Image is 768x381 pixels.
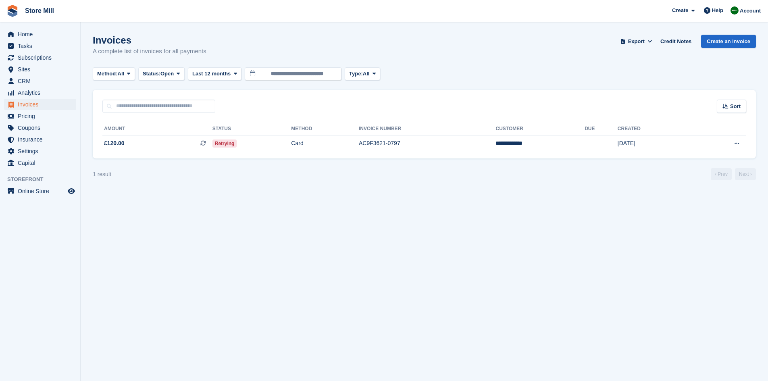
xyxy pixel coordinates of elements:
[212,139,237,148] span: Retrying
[18,87,66,98] span: Analytics
[192,70,231,78] span: Last 12 months
[4,52,76,63] a: menu
[104,139,125,148] span: £120.00
[93,170,111,179] div: 1 result
[18,99,66,110] span: Invoices
[18,146,66,157] span: Settings
[18,64,66,75] span: Sites
[93,35,206,46] h1: Invoices
[118,70,125,78] span: All
[359,135,496,152] td: AC9F3621-0797
[4,110,76,122] a: menu
[93,67,135,81] button: Method: All
[18,134,66,145] span: Insurance
[4,87,76,98] a: menu
[18,122,66,133] span: Coupons
[160,70,174,78] span: Open
[4,75,76,87] a: menu
[709,168,758,180] nav: Page
[701,35,756,48] a: Create an Invoice
[712,6,723,15] span: Help
[359,123,496,135] th: Invoice Number
[18,185,66,197] span: Online Store
[18,52,66,63] span: Subscriptions
[4,99,76,110] a: menu
[188,67,241,81] button: Last 12 months
[7,175,80,183] span: Storefront
[618,35,654,48] button: Export
[18,157,66,169] span: Capital
[349,70,363,78] span: Type:
[18,110,66,122] span: Pricing
[4,146,76,157] a: menu
[740,7,761,15] span: Account
[585,123,618,135] th: Due
[4,157,76,169] a: menu
[143,70,160,78] span: Status:
[4,134,76,145] a: menu
[18,40,66,52] span: Tasks
[138,67,185,81] button: Status: Open
[4,122,76,133] a: menu
[212,123,291,135] th: Status
[363,70,370,78] span: All
[345,67,380,81] button: Type: All
[730,102,741,110] span: Sort
[735,168,756,180] a: Next
[6,5,19,17] img: stora-icon-8386f47178a22dfd0bd8f6a31ec36ba5ce8667c1dd55bd0f319d3a0aa187defe.svg
[18,75,66,87] span: CRM
[291,135,359,152] td: Card
[731,6,739,15] img: Angus
[22,4,57,17] a: Store Mill
[67,186,76,196] a: Preview store
[291,123,359,135] th: Method
[628,37,645,46] span: Export
[18,29,66,40] span: Home
[4,29,76,40] a: menu
[93,47,206,56] p: A complete list of invoices for all payments
[4,40,76,52] a: menu
[97,70,118,78] span: Method:
[618,135,692,152] td: [DATE]
[102,123,212,135] th: Amount
[672,6,688,15] span: Create
[657,35,695,48] a: Credit Notes
[4,185,76,197] a: menu
[4,64,76,75] a: menu
[618,123,692,135] th: Created
[495,123,585,135] th: Customer
[711,168,732,180] a: Previous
